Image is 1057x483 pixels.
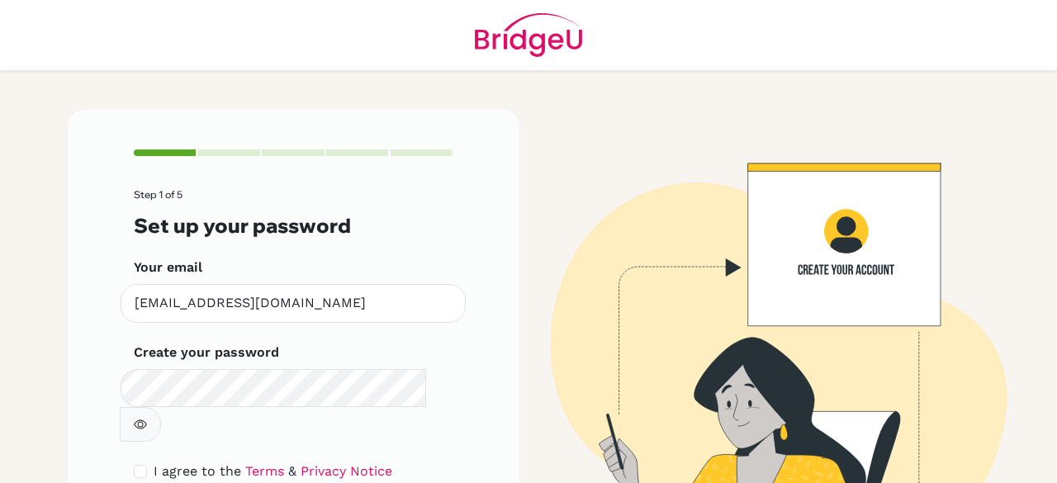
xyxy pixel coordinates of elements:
label: Your email [134,258,202,277]
span: I agree to the [154,463,241,479]
input: Insert your email* [121,284,466,323]
span: Step 1 of 5 [134,188,182,201]
h3: Set up your password [134,214,453,238]
label: Create your password [134,343,279,362]
a: Terms [245,463,284,479]
a: Privacy Notice [301,463,392,479]
span: & [288,463,296,479]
